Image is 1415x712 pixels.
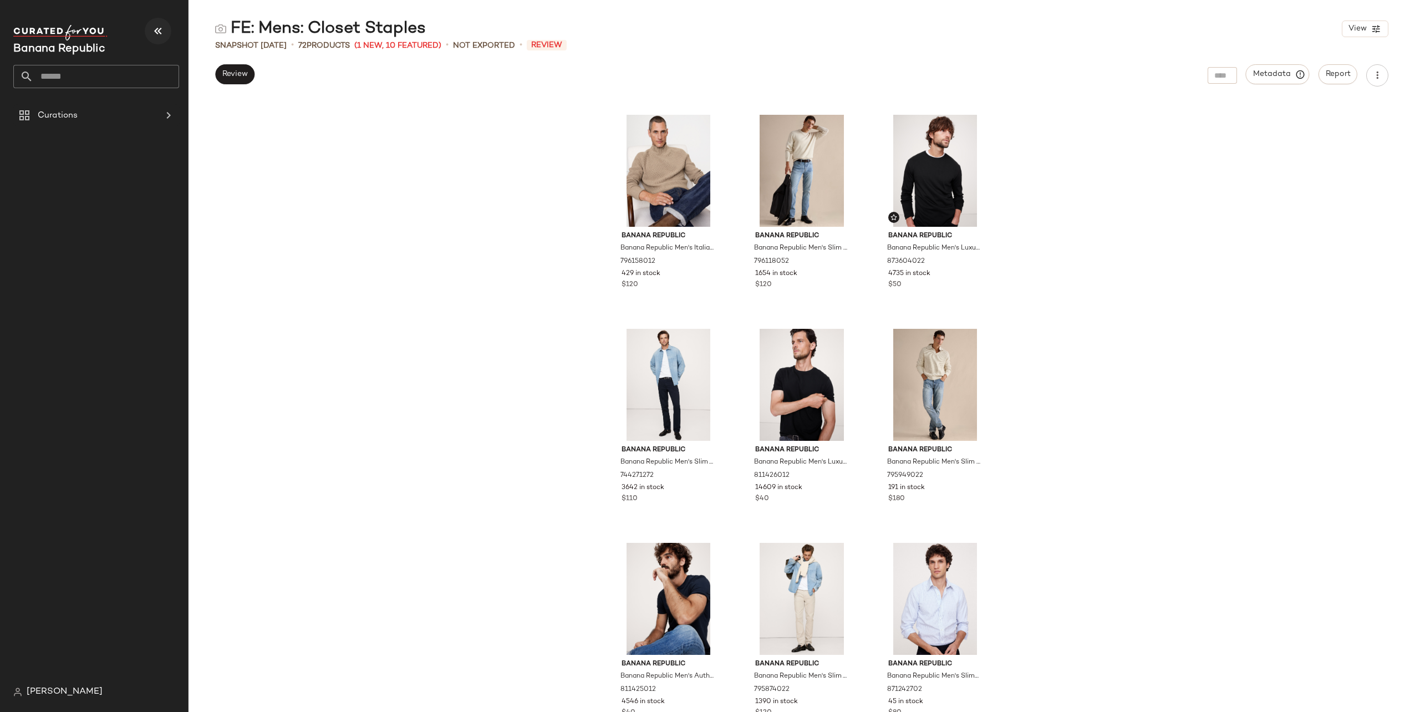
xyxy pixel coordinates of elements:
img: svg%3e [215,23,226,34]
span: 1390 in stock [755,697,798,707]
span: Curations [38,109,78,122]
span: Banana Republic [755,659,849,669]
span: $40 [755,494,769,504]
span: • [291,39,294,52]
span: Banana Republic Men's Slim-Fit Wrinkle-Resistant Dress Shirt Blue Multi Size XXL [887,672,981,682]
span: 871242702 [887,685,922,695]
span: Banana Republic Men's Slim Luxe Traveler [PERSON_NAME] Light Wash Size 30W 32L [754,243,848,253]
span: 796158012 [620,257,655,267]
span: Report [1325,70,1351,79]
span: Banana Republic Men's Authentic Supima® T-Shirt Navy Blue Size S [620,672,714,682]
span: 45 in stock [888,697,923,707]
span: • [446,39,449,52]
img: cn60103468.jpg [879,329,991,441]
span: 72 [298,42,307,50]
img: cn60382040.jpg [746,115,858,227]
span: Banana Republic Men's Luxury-Touch T-Shirt Black Size S [754,457,848,467]
span: Snapshot [DATE] [215,40,287,52]
span: Current Company Name [13,43,105,55]
span: Banana Republic Men's Luxury-Touch Long-Sleeve T-Shirt Black Size XL [887,243,981,253]
span: 3642 in stock [622,483,664,493]
span: Banana Republic [755,445,849,455]
button: Review [215,64,255,84]
span: Banana Republic Men's Slim Traveler Pant Navy Blue Size 30W 30L [620,457,714,467]
span: 4546 in stock [622,697,665,707]
span: [PERSON_NAME] [27,685,103,699]
span: 796118052 [754,257,789,267]
img: cn59292968.jpg [879,543,991,655]
span: Banana Republic [888,231,982,241]
span: $50 [888,280,902,290]
span: $120 [622,280,638,290]
span: 795949022 [887,471,923,481]
span: 14609 in stock [755,483,802,493]
span: 4735 in stock [888,269,930,279]
img: cn57090467.jpg [613,543,724,655]
div: Products [298,40,350,52]
button: Report [1319,64,1357,84]
span: 795874022 [754,685,790,695]
span: 1654 in stock [755,269,797,279]
span: Banana Republic Men's Slim Selvedge [PERSON_NAME] Light Wash Size 30W [887,457,981,467]
span: Banana Republic [888,445,982,455]
img: cn60580742.jpg [613,115,724,227]
span: 811426012 [754,471,790,481]
img: cn59846204.jpg [746,543,858,655]
img: cfy_white_logo.C9jOOHJF.svg [13,25,108,40]
button: View [1342,21,1388,37]
span: Banana Republic Men's Slim Traveler Pant Stone Beige Size 30W 30L [754,672,848,682]
span: Metadata [1253,69,1303,79]
span: 744271272 [620,471,654,481]
span: (1 New, 10 Featured) [354,40,441,52]
img: cn59457928.jpg [613,329,724,441]
span: Review [222,70,248,79]
span: Banana Republic [622,445,715,455]
img: svg%3e [13,688,22,696]
span: Not Exported [453,40,515,52]
span: Banana Republic [755,231,849,241]
img: cn57117745.jpg [879,115,991,227]
span: Banana Republic [622,659,715,669]
span: 811425012 [620,685,656,695]
span: 873604022 [887,257,925,267]
span: Banana Republic [888,659,982,669]
span: 191 in stock [888,483,925,493]
span: View [1348,24,1367,33]
span: 429 in stock [622,269,660,279]
button: Metadata [1246,64,1310,84]
span: $120 [755,280,772,290]
span: • [520,39,522,52]
span: Review [527,40,567,50]
span: $110 [622,494,638,504]
img: cn60356996.jpg [746,329,858,441]
div: FE: Mens: Closet Staples [215,18,426,40]
span: Banana Republic Men's Italian Merino-Blend Mock-Neck Sweater Natural Beige Size XS [620,243,714,253]
span: Banana Republic [622,231,715,241]
span: $180 [888,494,905,504]
img: svg%3e [890,214,897,221]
